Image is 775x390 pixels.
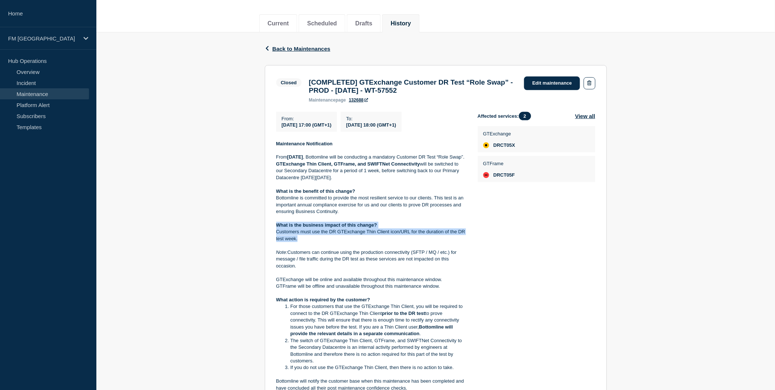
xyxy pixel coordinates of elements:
span: [DATE] 17:00 (GMT+1) [282,122,332,128]
button: Scheduled [307,20,337,27]
strong: [DATE] [287,154,303,160]
span: 2 [519,112,531,120]
p: GTFrame [483,161,515,166]
li: The switch of GTExchange Thin Client, GTFrame, and SWIFTNet Connectivity to the Secondary Datacen... [283,337,466,365]
p: To : [346,116,396,121]
li: For those customers that use the GTExchange Thin Client, you will be required to connect to the D... [283,303,466,337]
p: GTExchange will be online and available throughout this maintenance window. [276,276,466,283]
span: [DATE] 18:00 (GMT+1) [346,122,396,128]
h3: [COMPLETED] GTExchange Customer DR Test “Role Swap” - PROD - [DATE] - WT-57552 [309,78,517,95]
p: Customers must use the DR GTExchange Thin Client icon/URL for the duration of the DR test week. [276,228,466,242]
button: History [391,20,411,27]
strong: GTExchange Thin Client, GTFrame, and SWIFTNet Connectivity [276,161,420,167]
a: Edit maintenance [524,77,580,90]
em: Note: [276,249,288,255]
div: down [483,172,489,178]
button: Current [268,20,289,27]
span: DRCT05X [494,142,515,148]
p: page [309,97,346,103]
strong: prior to the DR test [382,311,426,316]
strong: What action is required by the customer? [276,297,370,302]
p: Customers can continue using the production connectivity (SFTP / MQ / etc.) for message / file tr... [276,249,466,269]
strong: What is the benefit of this change? [276,188,355,194]
p: FM [GEOGRAPHIC_DATA] [8,35,79,42]
span: Closed [276,78,302,87]
p: From , Bottomline will be conducting a mandatory Customer DR Test “Role Swap”. [276,154,466,160]
button: Back to Maintenances [265,46,331,52]
span: maintenance [309,97,336,103]
p: will be switched to our Secondary Datacentre for a period of 1 week, before switching back to our... [276,161,466,181]
a: 132688 [349,97,368,103]
strong: What is the business impact of this change? [276,222,377,228]
span: Back to Maintenances [273,46,331,52]
button: Drafts [355,20,372,27]
p: GTExchange [483,131,515,136]
span: Affected services: [478,112,535,120]
p: From : [282,116,332,121]
p: GTFrame will be offline and unavailable throughout this maintenance window. [276,283,466,290]
div: affected [483,142,489,148]
p: Bottomline is committed to provide the most resilient service to our clients. This test is an imp... [276,195,466,215]
button: View all [575,112,596,120]
strong: Maintenance Notification [276,141,333,146]
span: DRCT05F [494,172,515,178]
li: If you do not use the GTExchange Thin Client, then there is no action to take. [283,364,466,371]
